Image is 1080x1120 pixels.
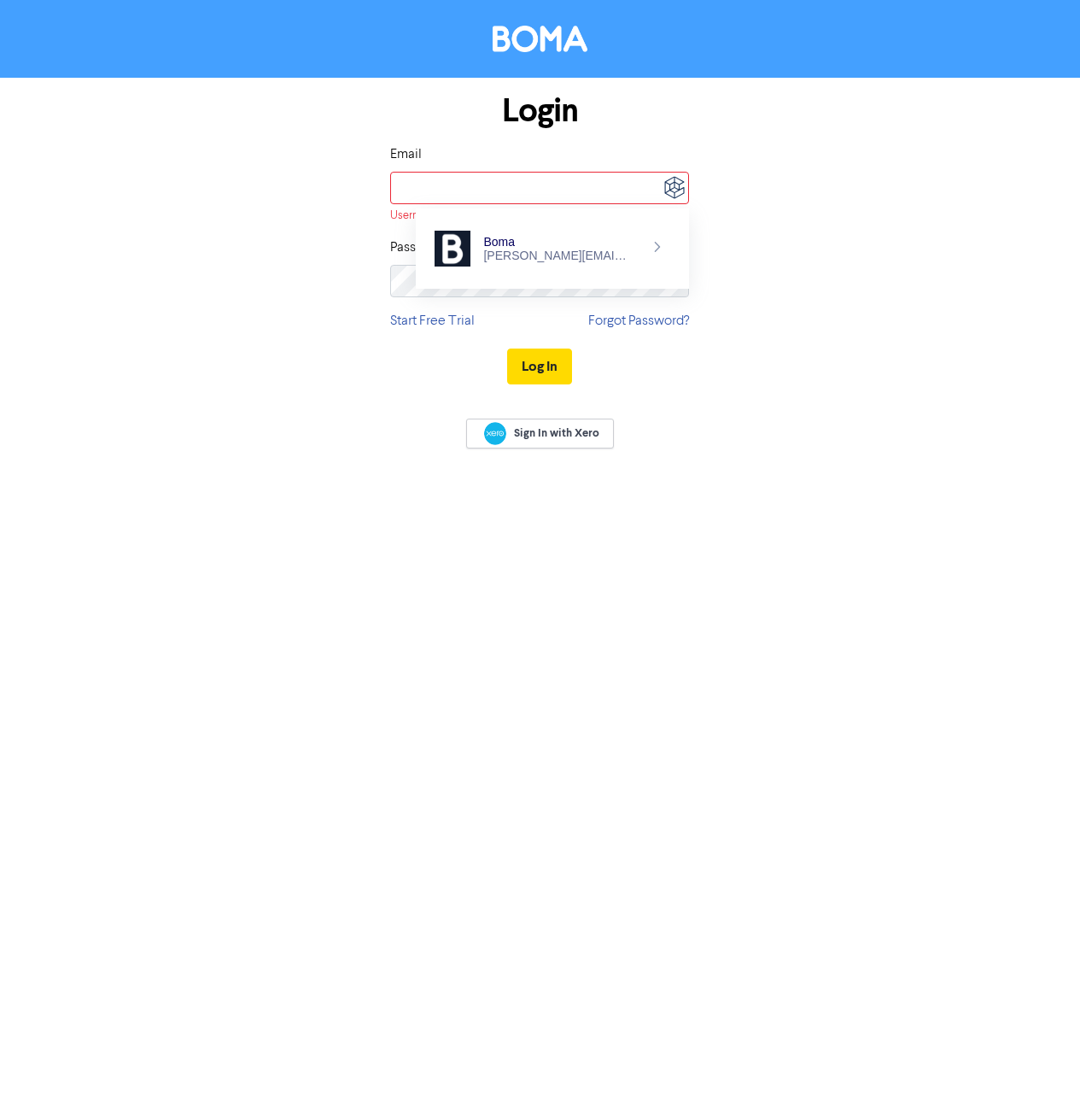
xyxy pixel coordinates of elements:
[390,208,689,224] div: Username should not be empty
[390,144,422,165] label: Email
[514,425,599,441] span: Sign In with Xero
[588,311,689,331] a: Forgot Password?
[390,237,446,258] label: Password
[493,26,587,52] img: BOMA Logo
[390,311,475,331] a: Start Free Trial
[507,349,572,384] button: Log In
[484,422,506,445] img: Xero logo
[995,1038,1080,1120] iframe: Chat Widget
[390,91,689,131] h1: Login
[466,419,613,449] a: Sign In with Xero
